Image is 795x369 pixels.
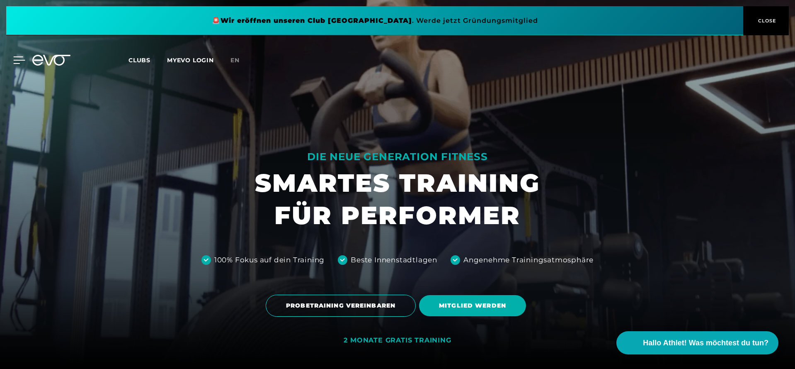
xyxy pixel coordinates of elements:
[643,337,768,349] span: Hallo Athlet! Was möchtest du tun?
[128,56,167,64] a: Clubs
[344,336,451,345] div: 2 MONATE GRATIS TRAINING
[214,255,325,266] div: 100% Fokus auf dein Training
[616,331,778,354] button: Hallo Athlet! Was möchtest du tun?
[266,288,419,323] a: PROBETRAINING VEREINBAREN
[463,255,594,266] div: Angenehme Trainingsatmosphäre
[756,17,776,24] span: CLOSE
[743,6,789,35] button: CLOSE
[167,56,214,64] a: MYEVO LOGIN
[128,56,150,64] span: Clubs
[419,289,529,323] a: MITGLIED WERDEN
[255,167,540,232] h1: SMARTES TRAINING FÜR PERFORMER
[351,255,437,266] div: Beste Innenstadtlagen
[286,301,395,310] span: PROBETRAINING VEREINBAREN
[439,301,506,310] span: MITGLIED WERDEN
[230,56,250,65] a: en
[255,150,540,164] div: DIE NEUE GENERATION FITNESS
[230,56,240,64] span: en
